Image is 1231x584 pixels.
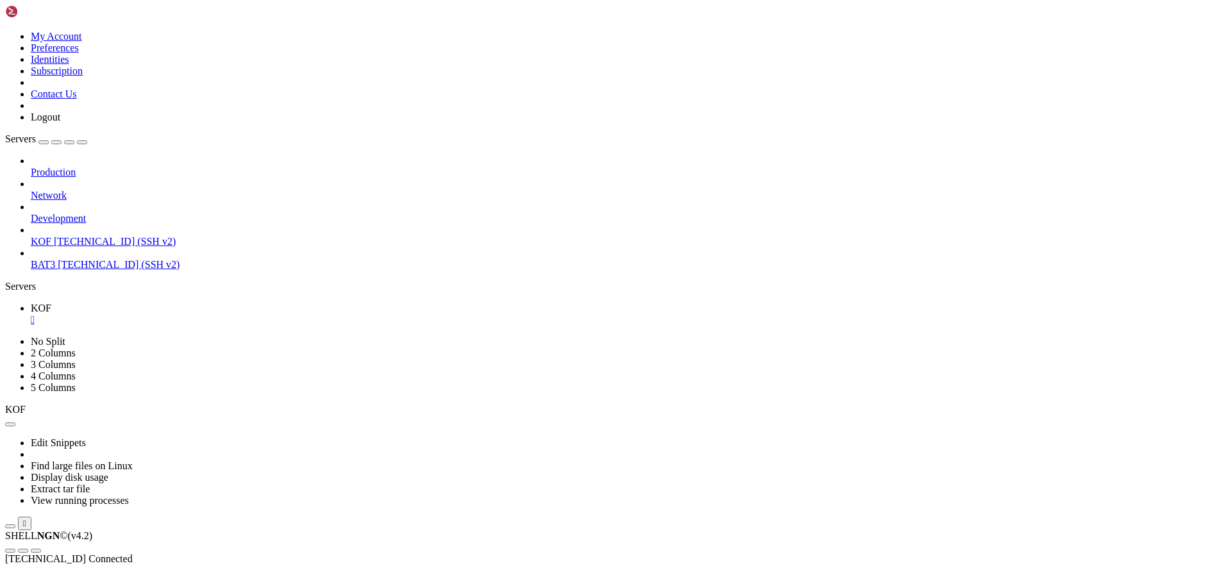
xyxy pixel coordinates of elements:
button:  [18,517,31,530]
a: KOF [TECHNICAL_ID] (SSH v2) [31,236,1226,247]
div: Servers [5,281,1226,292]
span: Production [31,167,76,178]
a:  [31,314,1226,326]
div:  [23,519,26,528]
a: My Account [31,31,82,42]
li: Production [31,155,1226,178]
a: Identities [31,54,69,65]
a: Contact Us [31,88,77,99]
li: Network [31,178,1226,201]
span: KOF [31,303,51,313]
a: KOF [31,303,1226,326]
li: KOF [TECHNICAL_ID] (SSH v2) [31,224,1226,247]
a: Network [31,190,1226,201]
span: Development [31,213,86,224]
a: Development [31,213,1226,224]
a: View running processes [31,495,129,506]
a: Subscription [31,65,83,76]
a: 4 Columns [31,371,76,381]
a: 3 Columns [31,359,76,370]
span: KOF [5,404,26,415]
a: No Split [31,336,65,347]
a: Find large files on Linux [31,460,133,471]
a: 5 Columns [31,382,76,393]
a: Production [31,167,1226,178]
a: 2 Columns [31,347,76,358]
a: Preferences [31,42,79,53]
span: [TECHNICAL_ID] (SSH v2) [58,259,180,270]
span: [TECHNICAL_ID] (SSH v2) [54,236,176,247]
a: Logout [31,112,60,122]
span: Network [31,190,67,201]
a: Edit Snippets [31,437,86,448]
a: Servers [5,133,87,144]
a: BAT3 [TECHNICAL_ID] (SSH v2) [31,259,1226,271]
span: KOF [31,236,51,247]
img: Shellngn [5,5,79,18]
span: Servers [5,133,36,144]
a: Display disk usage [31,472,108,483]
li: BAT3 [TECHNICAL_ID] (SSH v2) [31,247,1226,271]
li: Development [31,201,1226,224]
span: BAT3 [31,259,55,270]
a: Extract tar file [31,483,90,494]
